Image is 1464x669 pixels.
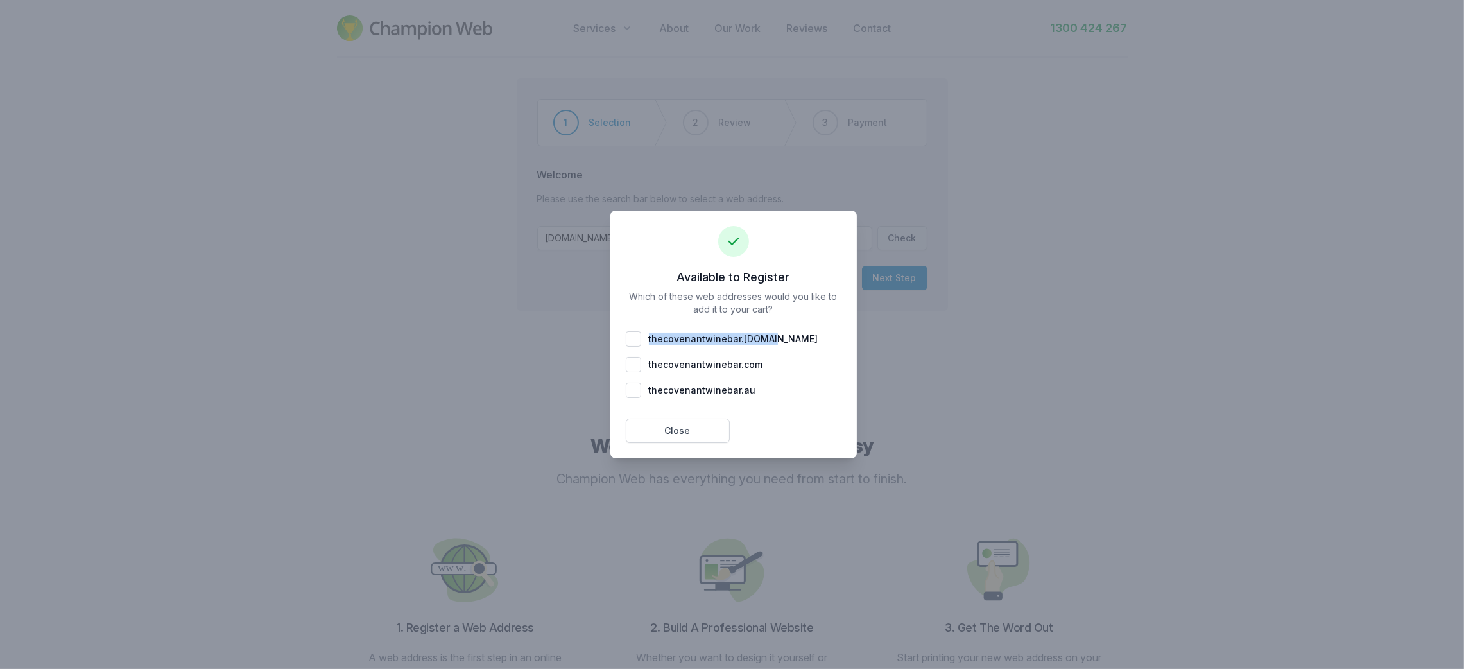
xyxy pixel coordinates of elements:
p: Which of these web addresses would you like to add it to your cart? [626,290,841,403]
span: thecovenantwinebar . [DOMAIN_NAME] [649,333,818,345]
h3: Available to Register [626,270,841,285]
button: Close [626,419,730,443]
span: thecovenantwinebar . com [649,358,763,371]
span: thecovenantwinebar . au [649,384,756,397]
